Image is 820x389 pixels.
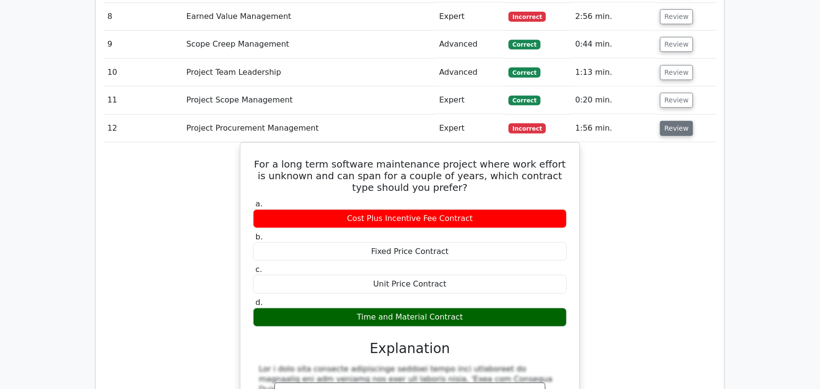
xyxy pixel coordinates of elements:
td: 1:56 min. [571,115,656,142]
span: a. [256,199,263,208]
div: Time and Material Contract [253,308,567,327]
span: b. [256,232,263,241]
span: Correct [509,40,540,50]
button: Review [660,93,693,108]
td: Earned Value Management [183,3,436,31]
td: Advanced [435,31,505,58]
span: c. [256,265,262,274]
span: Correct [509,68,540,77]
td: 1:13 min. [571,59,656,86]
h5: For a long term software maintenance project where work effort is unknown and can span for a coup... [252,158,568,193]
h3: Explanation [259,340,561,357]
span: Correct [509,96,540,105]
div: Cost Plus Incentive Fee Contract [253,209,567,228]
td: 12 [103,115,183,142]
td: Expert [435,115,505,142]
td: 0:44 min. [571,31,656,58]
td: Scope Creep Management [183,31,436,58]
td: Project Scope Management [183,86,436,114]
td: 0:20 min. [571,86,656,114]
span: Incorrect [509,12,546,21]
div: Fixed Price Contract [253,242,567,261]
td: 10 [103,59,183,86]
td: Advanced [435,59,505,86]
button: Review [660,121,693,136]
td: 2:56 min. [571,3,656,31]
td: Project Team Leadership [183,59,436,86]
td: Expert [435,86,505,114]
div: Unit Price Contract [253,275,567,294]
td: 11 [103,86,183,114]
button: Review [660,9,693,24]
td: Expert [435,3,505,31]
button: Review [660,65,693,80]
span: Incorrect [509,123,546,133]
span: d. [256,298,263,307]
td: Project Procurement Management [183,115,436,142]
button: Review [660,37,693,52]
td: 9 [103,31,183,58]
td: 8 [103,3,183,31]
